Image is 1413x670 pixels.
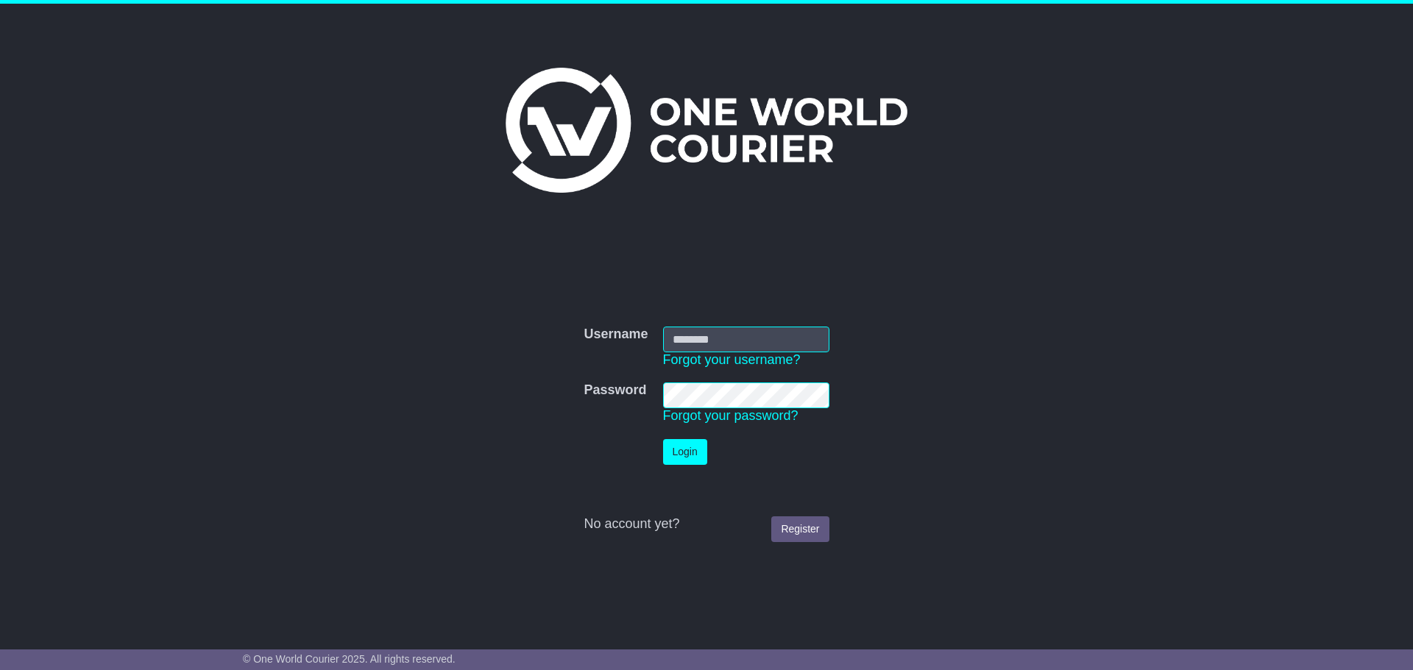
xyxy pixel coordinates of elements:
label: Password [584,382,646,399]
a: Forgot your username? [663,352,801,367]
a: Register [771,516,829,542]
span: © One World Courier 2025. All rights reserved. [243,653,456,665]
div: No account yet? [584,516,829,532]
a: Forgot your password? [663,408,798,423]
label: Username [584,327,648,343]
img: One World [506,68,907,193]
button: Login [663,439,707,465]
